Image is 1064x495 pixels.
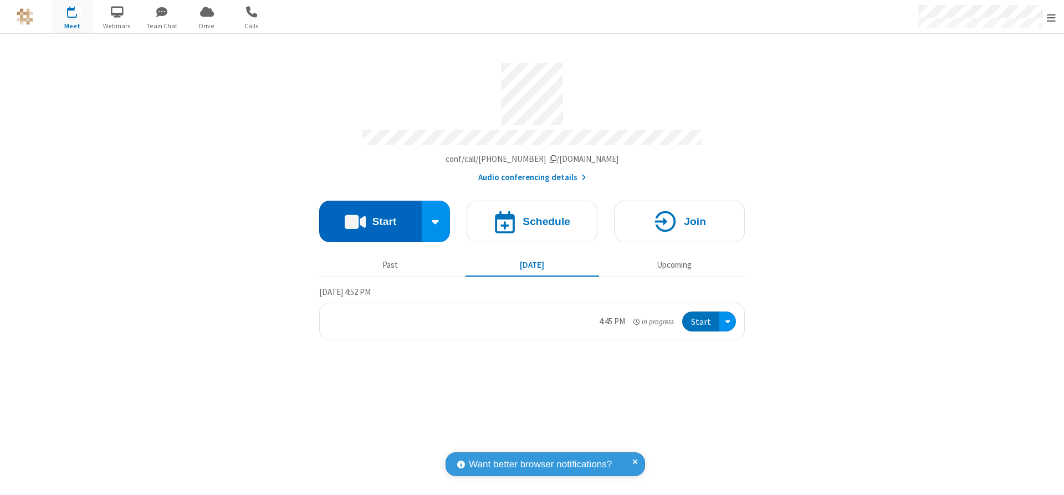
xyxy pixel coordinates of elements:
[141,21,183,31] span: Team Chat
[614,201,745,242] button: Join
[469,457,612,472] span: Want better browser notifications?
[607,254,741,275] button: Upcoming
[319,55,745,184] section: Account details
[96,21,138,31] span: Webinars
[324,254,457,275] button: Past
[319,285,745,341] section: Today's Meetings
[446,153,619,166] button: Copy my meeting room linkCopy my meeting room link
[446,154,619,164] span: Copy my meeting room link
[186,21,228,31] span: Drive
[719,312,736,332] div: Open menu
[372,216,396,227] h4: Start
[319,287,371,297] span: [DATE] 4:52 PM
[684,216,706,227] h4: Join
[52,21,93,31] span: Meet
[319,201,422,242] button: Start
[231,21,273,31] span: Calls
[682,312,719,332] button: Start
[17,8,33,25] img: QA Selenium DO NOT DELETE OR CHANGE
[465,254,599,275] button: [DATE]
[599,315,625,328] div: 4:45 PM
[467,201,597,242] button: Schedule
[633,317,674,327] em: in progress
[75,6,82,14] div: 1
[523,216,570,227] h4: Schedule
[1036,466,1056,487] iframe: Chat
[422,201,451,242] div: Start conference options
[478,171,586,184] button: Audio conferencing details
